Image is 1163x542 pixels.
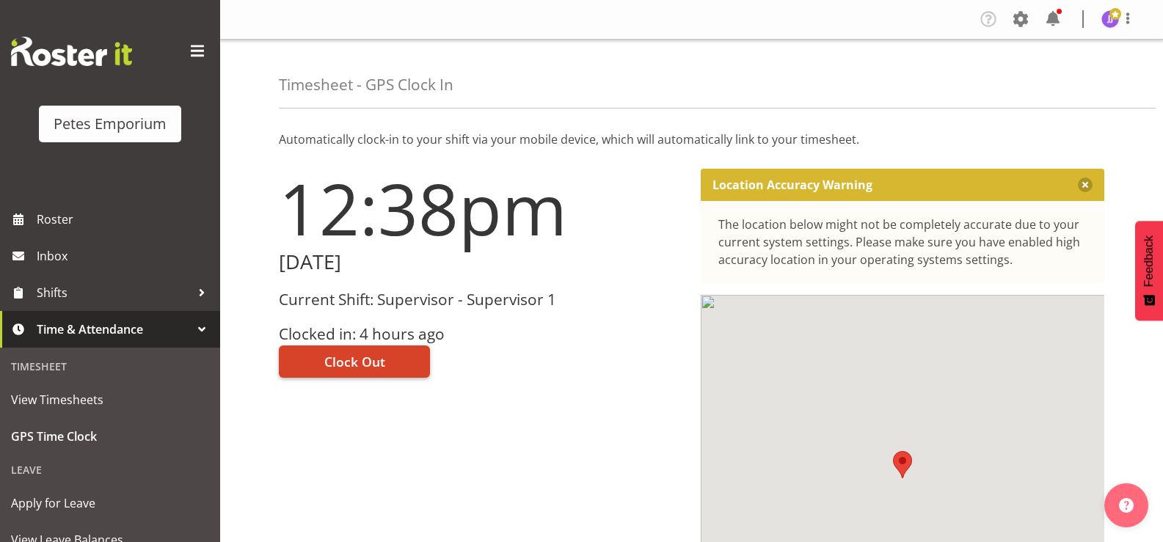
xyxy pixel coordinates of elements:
span: GPS Time Clock [11,425,209,447]
div: The location below might not be completely accurate due to your current system settings. Please m... [718,216,1087,268]
span: Feedback [1142,235,1156,287]
span: Time & Attendance [37,318,191,340]
h3: Clocked in: 4 hours ago [279,326,683,343]
div: Timesheet [4,351,216,381]
span: Shifts [37,282,191,304]
div: Leave [4,455,216,485]
img: janelle-jonkers702.jpg [1101,10,1119,28]
span: Roster [37,208,213,230]
p: Automatically clock-in to your shift via your mobile device, which will automatically link to you... [279,131,1104,148]
a: View Timesheets [4,381,216,418]
button: Feedback - Show survey [1135,221,1163,321]
div: Petes Emporium [54,113,167,135]
span: Apply for Leave [11,492,209,514]
img: help-xxl-2.png [1119,498,1134,513]
span: View Timesheets [11,389,209,411]
a: GPS Time Clock [4,418,216,455]
img: Rosterit website logo [11,37,132,66]
span: Clock Out [324,352,385,371]
span: Inbox [37,245,213,267]
h2: [DATE] [279,251,683,274]
h3: Current Shift: Supervisor - Supervisor 1 [279,291,683,308]
h4: Timesheet - GPS Clock In [279,76,453,93]
h1: 12:38pm [279,169,683,248]
button: Close message [1078,177,1093,192]
button: Clock Out [279,345,430,378]
p: Location Accuracy Warning [712,177,872,192]
a: Apply for Leave [4,485,216,521]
